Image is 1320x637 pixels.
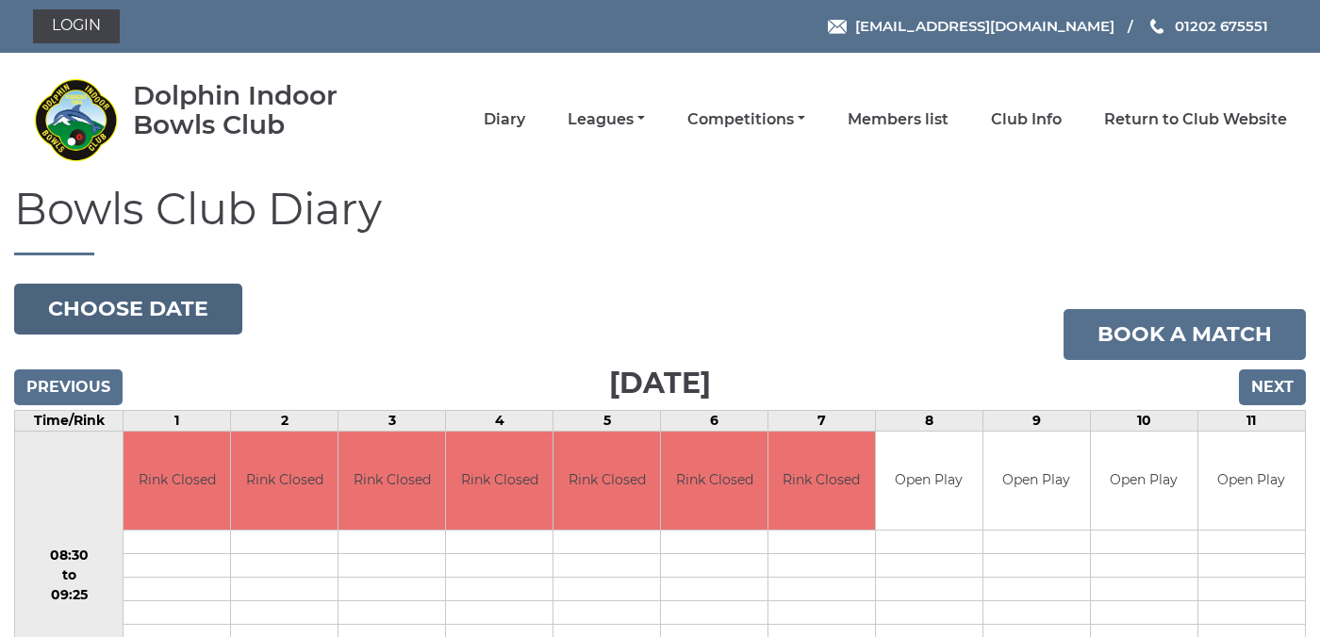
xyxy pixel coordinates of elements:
a: Login [33,9,120,43]
td: Time/Rink [15,410,124,431]
td: Rink Closed [231,432,338,531]
span: [EMAIL_ADDRESS][DOMAIN_NAME] [855,17,1114,35]
td: 1 [124,410,231,431]
td: Rink Closed [124,432,230,531]
a: Club Info [991,109,1062,130]
td: Open Play [1198,432,1305,531]
td: 2 [231,410,338,431]
input: Previous [14,369,123,405]
a: Diary [484,109,525,130]
td: Open Play [876,432,982,531]
td: 7 [768,410,876,431]
img: Dolphin Indoor Bowls Club [33,77,118,162]
button: Choose date [14,284,242,335]
td: 9 [982,410,1090,431]
td: Open Play [983,432,1090,531]
td: Rink Closed [768,432,875,531]
a: Members list [848,109,949,130]
input: Next [1239,369,1306,405]
td: 3 [338,410,446,431]
td: Rink Closed [553,432,660,531]
td: Rink Closed [661,432,767,531]
span: 01202 675551 [1175,17,1268,35]
a: Email [EMAIL_ADDRESS][DOMAIN_NAME] [828,15,1114,37]
td: 10 [1090,410,1197,431]
td: 11 [1197,410,1305,431]
a: Book a match [1064,309,1306,360]
a: Phone us 01202 675551 [1147,15,1268,37]
a: Competitions [687,109,805,130]
a: Return to Club Website [1104,109,1287,130]
a: Leagues [568,109,645,130]
td: Rink Closed [338,432,445,531]
h1: Bowls Club Diary [14,186,1306,255]
div: Dolphin Indoor Bowls Club [133,81,392,139]
img: Email [828,20,847,34]
td: 6 [661,410,768,431]
td: Rink Closed [446,432,553,531]
img: Phone us [1150,19,1163,34]
td: 4 [446,410,553,431]
td: Open Play [1091,432,1197,531]
td: 8 [875,410,982,431]
td: 5 [553,410,661,431]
